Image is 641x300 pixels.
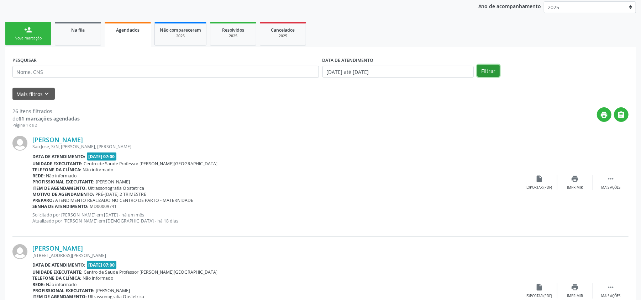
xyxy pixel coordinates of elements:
[32,144,522,150] div: Sao Jose, S/N, [PERSON_NAME], [PERSON_NAME]
[567,294,583,299] div: Imprimir
[12,55,37,66] label: PESQUISAR
[32,136,83,144] a: [PERSON_NAME]
[614,107,629,122] button: 
[87,152,117,161] span: [DATE] 07:00
[71,27,85,33] span: Na fila
[32,275,82,281] b: Telefone da clínica:
[46,282,77,288] span: Não informado
[32,288,95,294] b: Profissional executante:
[43,90,51,98] i: keyboard_arrow_down
[607,283,615,291] i: 
[271,27,295,33] span: Cancelados
[32,179,95,185] b: Profissional executante:
[83,167,114,173] span: Não informado
[571,283,579,291] i: print
[618,111,625,119] i: 
[160,33,201,39] div: 2025
[571,175,579,183] i: print
[12,136,27,151] img: img
[527,185,552,190] div: Exportar (PDF)
[265,33,301,39] div: 2025
[84,269,218,275] span: Centro de Saude Professor [PERSON_NAME][GEOGRAPHIC_DATA]
[597,107,611,122] button: print
[12,122,80,128] div: Página 1 de 2
[90,203,117,209] span: MD00009741
[322,55,374,66] label: DATA DE ATENDIMENTO
[32,173,45,179] b: Rede:
[32,252,522,258] div: [STREET_ADDRESS][PERSON_NAME]
[322,66,474,78] input: Selecione um intervalo
[32,282,45,288] b: Rede:
[96,191,147,197] span: PRÉ-[DATE] 2 TRIMESTRE
[32,244,83,252] a: [PERSON_NAME]
[601,294,620,299] div: Mais ações
[160,27,201,33] span: Não compareceram
[222,27,244,33] span: Resolvidos
[96,179,130,185] span: [PERSON_NAME]
[32,203,89,209] b: Senha de atendimento:
[24,26,32,34] div: person_add
[56,197,194,203] span: ATENDIMENTO REALIZADO NO CENTRO DE PARTO - MATERNIDADE
[32,154,85,160] b: Data de atendimento:
[12,88,55,100] button: Mais filtroskeyboard_arrow_down
[527,294,552,299] div: Exportar (PDF)
[83,275,114,281] span: Não informado
[32,185,87,191] b: Item de agendamento:
[32,269,83,275] b: Unidade executante:
[567,185,583,190] div: Imprimir
[32,197,54,203] b: Preparo:
[477,65,500,77] button: Filtrar
[32,262,85,268] b: Data de atendimento:
[536,283,543,291] i: insert_drive_file
[32,191,94,197] b: Motivo de agendamento:
[88,185,145,191] span: Ultrassonografia Obstetrica
[46,173,77,179] span: Não informado
[12,66,319,78] input: Nome, CNS
[84,161,218,167] span: Centro de Saude Professor [PERSON_NAME][GEOGRAPHIC_DATA]
[215,33,251,39] div: 2025
[601,185,620,190] div: Mais ações
[12,244,27,259] img: img
[10,36,46,41] div: Nova marcação
[536,175,543,183] i: insert_drive_file
[116,27,140,33] span: Agendados
[12,107,80,115] div: 26 itens filtrados
[32,294,87,300] b: Item de agendamento:
[478,1,541,10] p: Ano de acompanhamento
[19,115,80,122] strong: 61 marcações agendadas
[12,115,80,122] div: de
[600,111,608,119] i: print
[32,212,522,224] p: Solicitado por [PERSON_NAME] em [DATE] - há um mês Atualizado por [PERSON_NAME] em [DEMOGRAPHIC_D...
[96,288,130,294] span: [PERSON_NAME]
[88,294,145,300] span: Ultrassonografia Obstetrica
[607,175,615,183] i: 
[87,261,117,269] span: [DATE] 07:00
[32,161,83,167] b: Unidade executante:
[32,167,82,173] b: Telefone da clínica:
